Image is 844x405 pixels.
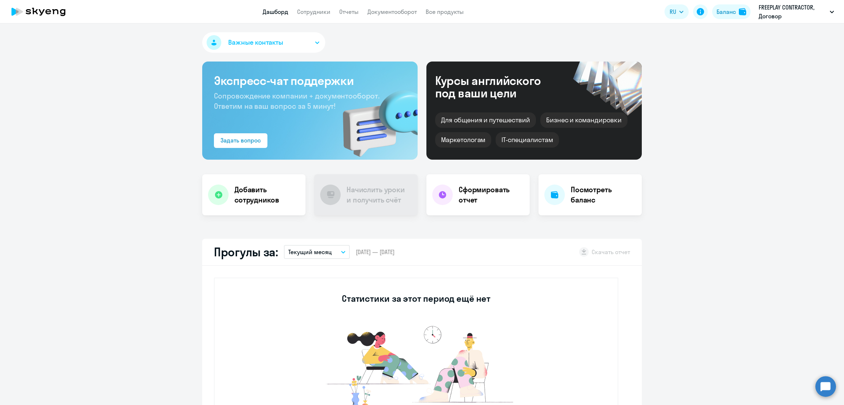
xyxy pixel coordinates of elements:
span: Важные контакты [228,38,283,47]
h2: Прогулы за: [214,245,278,259]
button: FREEPLAY CONTRACTOR, Договор [755,3,838,21]
div: Бизнес и командировки [540,112,628,128]
h4: Начислить уроки и получить счёт [347,185,410,205]
h3: Экспресс-чат поддержки [214,73,406,88]
img: bg-img [332,77,418,160]
p: FREEPLAY CONTRACTOR, Договор [759,3,827,21]
a: Сотрудники [297,8,330,15]
span: RU [670,7,676,16]
div: Курсы английского под ваши цели [435,74,560,99]
div: Задать вопрос [221,136,261,145]
a: Все продукты [426,8,464,15]
img: balance [739,8,746,15]
button: Текущий месяц [284,245,350,259]
h4: Сформировать отчет [459,185,524,205]
div: IT-специалистам [496,132,559,148]
button: Задать вопрос [214,133,267,148]
div: Маркетологам [435,132,491,148]
button: RU [665,4,689,19]
h4: Посмотреть баланс [571,185,636,205]
button: Важные контакты [202,32,325,53]
a: Документооборот [367,8,417,15]
h4: Добавить сотрудников [234,185,300,205]
div: Для общения и путешествий [435,112,536,128]
span: [DATE] — [DATE] [356,248,395,256]
a: Дашборд [263,8,288,15]
button: Балансbalance [712,4,751,19]
p: Текущий месяц [288,248,332,256]
a: Отчеты [339,8,359,15]
div: Баланс [717,7,736,16]
h3: Статистики за этот период ещё нет [342,293,490,304]
span: Сопровождение компании + документооборот. Ответим на ваш вопрос за 5 минут! [214,91,380,111]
